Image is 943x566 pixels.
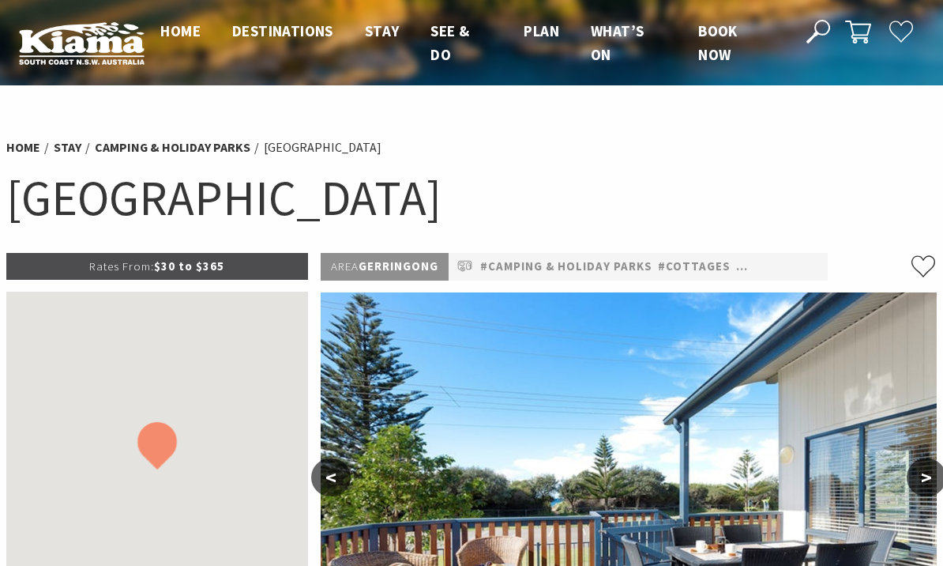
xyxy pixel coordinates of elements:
nav: Main Menu [145,19,788,67]
span: Area [331,258,359,274]
a: #Cottages [658,257,731,277]
a: Home [6,139,40,156]
span: Home [160,21,201,40]
p: $30 to $365 [6,253,308,280]
span: Stay [365,21,400,40]
h1: [GEOGRAPHIC_DATA] [6,166,937,229]
span: What’s On [591,21,644,64]
img: Kiama Logo [19,21,145,65]
p: Gerringong [321,253,449,281]
button: < [311,458,351,496]
a: Stay [54,139,81,156]
a: Camping & Holiday Parks [95,139,250,156]
span: See & Do [430,21,469,64]
span: Destinations [232,21,333,40]
span: Plan [524,21,559,40]
a: #Pet Friendly [736,257,828,277]
span: Rates From: [89,258,154,274]
span: Book now [698,21,738,64]
a: #Camping & Holiday Parks [480,257,652,277]
li: [GEOGRAPHIC_DATA] [264,138,381,158]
